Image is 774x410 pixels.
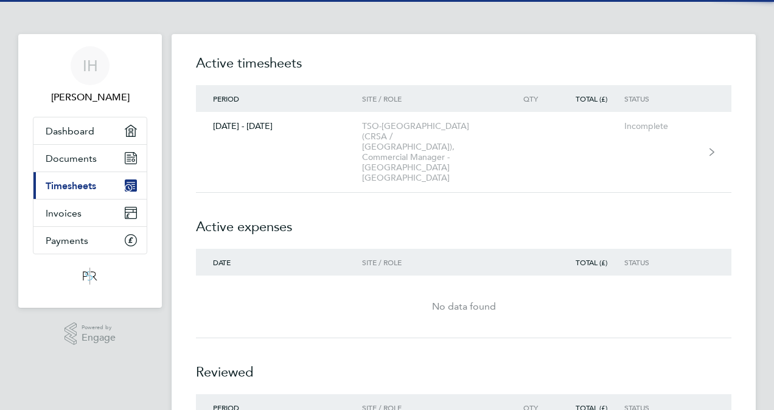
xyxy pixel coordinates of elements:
[33,117,147,144] a: Dashboard
[196,258,362,266] div: Date
[196,299,731,314] div: No data found
[46,153,97,164] span: Documents
[83,58,98,74] span: IH
[33,46,147,105] a: IH[PERSON_NAME]
[46,235,88,246] span: Payments
[64,322,116,346] a: Powered byEngage
[624,258,699,266] div: Status
[555,258,624,266] div: Total (£)
[196,338,731,394] h2: Reviewed
[362,258,501,266] div: Site / Role
[362,121,501,183] div: TSO-[GEOGRAPHIC_DATA] (CRSA / [GEOGRAPHIC_DATA]), Commercial Manager - [GEOGRAPHIC_DATA] [GEOGRAP...
[196,193,731,249] h2: Active expenses
[196,54,731,85] h2: Active timesheets
[362,94,501,103] div: Site / Role
[33,172,147,199] a: Timesheets
[33,145,147,172] a: Documents
[624,94,699,103] div: Status
[555,94,624,103] div: Total (£)
[18,34,162,308] nav: Main navigation
[33,266,147,286] a: Go to home page
[624,121,699,131] div: Incomplete
[33,90,147,105] span: Ian Hutchinson
[33,200,147,226] a: Invoices
[46,207,82,219] span: Invoices
[33,227,147,254] a: Payments
[82,322,116,333] span: Powered by
[46,180,96,192] span: Timesheets
[196,112,731,193] a: [DATE] - [DATE]TSO-[GEOGRAPHIC_DATA] (CRSA / [GEOGRAPHIC_DATA]), Commercial Manager - [GEOGRAPHIC...
[501,94,555,103] div: Qty
[213,94,239,103] span: Period
[79,266,101,286] img: psrsolutions-logo-retina.png
[46,125,94,137] span: Dashboard
[82,333,116,343] span: Engage
[196,121,362,131] div: [DATE] - [DATE]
